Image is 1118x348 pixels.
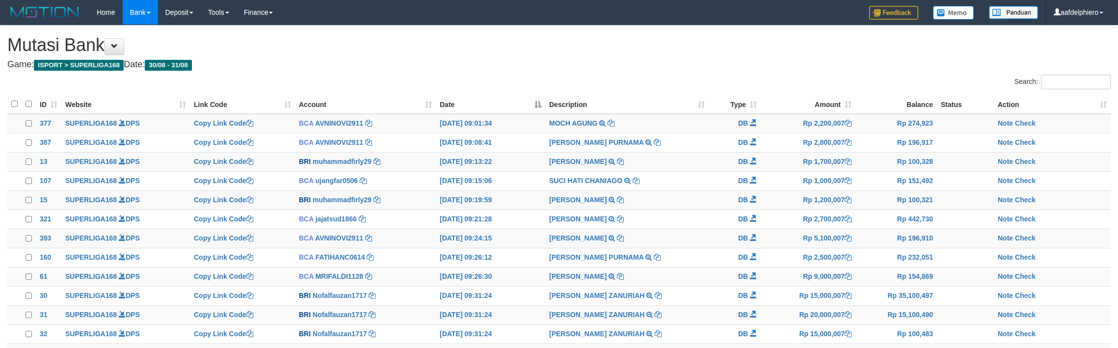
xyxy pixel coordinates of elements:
td: [DATE] 09:15:06 [436,171,545,190]
td: DPS [61,210,190,229]
a: SUPERLIGA168 [65,311,117,319]
a: Copy FATIHANC0614 to clipboard [367,253,373,261]
td: Rp 1,200,007 [761,190,855,210]
h1: Mutasi Bank [7,35,1111,55]
a: Copy Rp 1,700,007 to clipboard [845,158,852,165]
a: [PERSON_NAME] [549,196,607,204]
td: Rp 196,910 [855,229,937,248]
a: Check [1015,138,1036,146]
a: Copy Link Code [194,138,253,146]
span: 387 [40,138,51,146]
a: Copy jajatsud1866 to clipboard [359,215,366,223]
a: Copy MUHAMMAD FIRLY to clipboard [617,196,624,204]
a: Check [1015,119,1036,127]
span: BCA [299,253,314,261]
td: Rp 9,000,007 [761,267,855,286]
span: ISPORT > SUPERLIGA168 [34,60,124,71]
a: Note [998,272,1013,280]
a: Note [998,215,1013,223]
span: BCA [299,119,314,127]
img: panduan.png [989,6,1038,19]
span: 160 [40,253,51,261]
td: Rp 20,000,007 [761,305,855,324]
a: Check [1015,311,1036,319]
td: Rp 232,051 [855,248,937,267]
span: 61 [40,272,48,280]
a: Copy ujangfar0506 to clipboard [360,177,367,185]
span: 13 [40,158,48,165]
a: Check [1015,158,1036,165]
h4: Game: Date: [7,60,1111,70]
a: Note [998,253,1013,261]
a: FATIHANC0614 [316,253,365,261]
a: Copy RANDI PERMANA to clipboard [617,272,624,280]
td: [DATE] 09:31:24 [436,286,545,305]
td: Rp 15,000,007 [761,286,855,305]
a: [PERSON_NAME] ZANURIAH [549,330,644,338]
a: Check [1015,196,1036,204]
a: Check [1015,292,1036,299]
label: Search: [1014,75,1111,89]
td: Rp 2,200,007 [761,114,855,134]
a: Copy Rp 1,000,007 to clipboard [845,177,852,185]
a: Copy Link Code [194,292,253,299]
a: Copy Link Code [194,272,253,280]
td: [DATE] 09:01:34 [436,114,545,134]
td: Rp 100,328 [855,152,937,171]
a: Copy MOCH AGUNG to clipboard [608,119,614,127]
a: SUPERLIGA168 [65,292,117,299]
span: 107 [40,177,51,185]
span: 393 [40,234,51,242]
span: 30 [40,292,48,299]
a: SUPERLIGA168 [65,119,117,127]
a: Copy Link Code [194,253,253,261]
span: DB [738,253,748,261]
span: DB [738,234,748,242]
a: AVNINOVI2911 [315,138,363,146]
th: ID: activate to sort column ascending [36,95,61,114]
a: SUPERLIGA168 [65,177,117,185]
td: [DATE] 09:21:28 [436,210,545,229]
a: [PERSON_NAME] [549,215,607,223]
a: Copy SUCI HATI CHANIAGO to clipboard [633,177,639,185]
td: [DATE] 09:19:59 [436,190,545,210]
th: Website: activate to sort column ascending [61,95,190,114]
a: Copy Rp 15,000,007 to clipboard [845,330,852,338]
span: BRI [299,311,311,319]
a: SUPERLIGA168 [65,234,117,242]
td: Rp 274,923 [855,114,937,134]
span: DB [738,272,748,280]
a: Check [1015,272,1036,280]
td: Rp 15,100,490 [855,305,937,324]
a: Copy Link Code [194,119,253,127]
a: muhammadfirly29 [313,196,372,204]
a: Copy Rp 15,000,007 to clipboard [845,292,852,299]
td: Rp 154,869 [855,267,937,286]
a: Copy Link Code [194,311,253,319]
td: Rp 100,483 [855,324,937,344]
a: Copy muhammadfirly29 to clipboard [373,196,380,204]
input: Search: [1041,75,1111,89]
td: Rp 2,700,007 [761,210,855,229]
a: Copy NOFAL ZANURIAH to clipboard [655,311,662,319]
a: muhammadfirly29 [313,158,372,165]
a: Copy Rp 2,700,007 to clipboard [845,215,852,223]
a: SUCI HATI CHANIAGO [549,177,622,185]
td: DPS [61,248,190,267]
a: Copy Rp 2,200,007 to clipboard [845,119,852,127]
a: Copy Link Code [194,177,253,185]
a: Copy IRMA PURNAMASARI to clipboard [617,234,624,242]
span: BCA [299,234,314,242]
span: BRI [299,292,311,299]
a: SUPERLIGA168 [65,138,117,146]
td: DPS [61,229,190,248]
a: jajatsud1866 [316,215,357,223]
a: Check [1015,253,1036,261]
td: DPS [61,171,190,190]
a: [PERSON_NAME] PURNAMA [549,138,643,146]
a: Copy AVNINOVI2911 to clipboard [365,138,372,146]
a: Note [998,330,1013,338]
a: Copy Rp 20,000,007 to clipboard [845,311,852,319]
a: SUPERLIGA168 [65,158,117,165]
a: Nofalfauzan1717 [313,311,367,319]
